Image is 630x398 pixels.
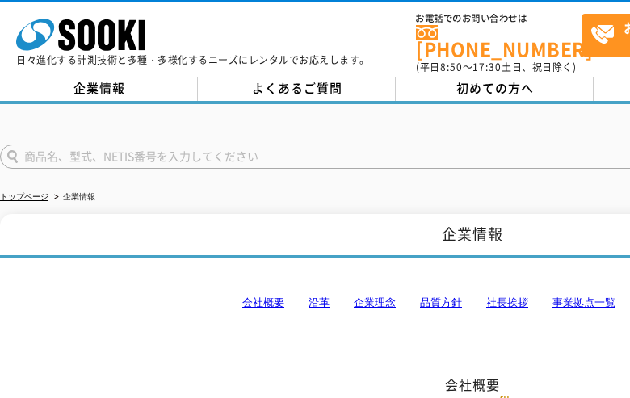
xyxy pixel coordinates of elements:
[354,296,396,308] a: 企業理念
[552,296,615,308] a: 事業拠点一覧
[440,60,463,74] span: 8:50
[396,77,594,101] a: 初めての方へ
[198,77,396,101] a: よくあるご質問
[51,189,95,206] li: 企業情報
[242,296,284,308] a: 会社概要
[309,296,330,308] a: 沿革
[420,296,462,308] a: 品質方針
[416,14,582,23] span: お電話でのお問い合わせは
[486,296,528,308] a: 社長挨拶
[456,79,534,97] span: 初めての方へ
[16,55,370,65] p: 日々進化する計測技術と多種・多様化するニーズにレンタルでお応えします。
[416,60,576,74] span: (平日 ～ 土日、祝日除く)
[472,60,502,74] span: 17:30
[416,25,582,58] a: [PHONE_NUMBER]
